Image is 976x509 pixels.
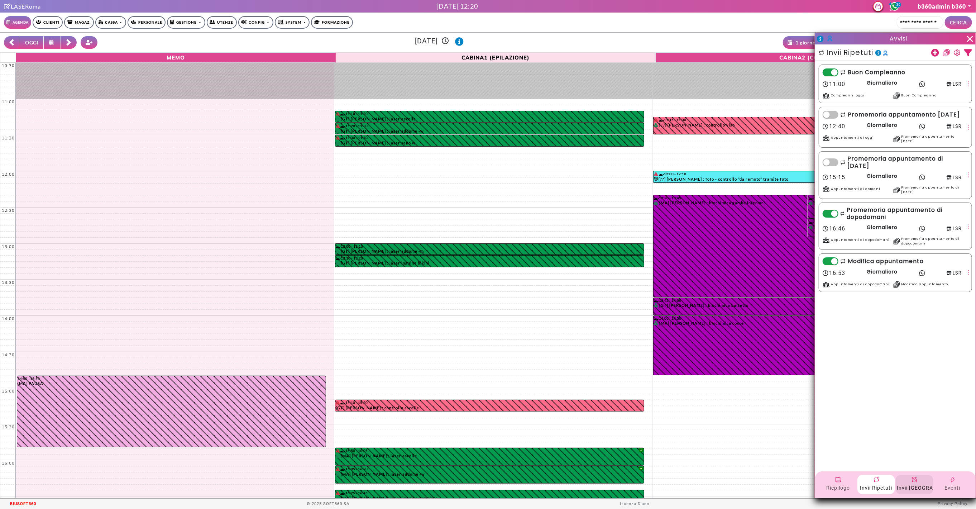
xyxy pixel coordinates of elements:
[4,4,11,9] i: Clicca per andare alla pagina di firma
[0,244,16,249] div: 13:00
[311,16,353,29] a: Formazione
[901,134,962,144] span: Promemoria appuntamento [DATE]
[336,491,340,495] i: Il cliente ha degli insoluti
[336,124,340,128] i: Il cliente ha degli insoluti
[809,224,962,231] div: [GT] [PERSON_NAME] : biochimica ascelle
[823,206,962,221] div: Promemoria appuntamento di dopodomani
[20,36,44,49] button: OGGI
[947,269,962,277] div: LSR
[336,129,341,133] i: PAGATO
[809,201,814,205] i: PAGATO
[867,173,898,182] span: Giornaliero
[336,261,644,267] div: [GT] [PERSON_NAME] : laser inguine bikini
[33,16,63,29] a: Clienti
[18,381,325,386] div: [MA] PAUSA
[654,123,659,127] i: PAGATO
[336,249,644,255] div: [GT] [PERSON_NAME] : laser addome -m
[918,3,972,10] a: b360admin b360
[897,483,932,493] div: Invii [GEOGRAPHIC_DATA]
[81,36,98,49] button: Crea nuovo contatto rapido
[654,172,658,176] i: Il cliente ha degli insoluti
[654,177,659,181] i: Categoria cliente: Diamante
[823,122,845,131] div: 12:40
[4,16,31,29] a: Agenda
[654,196,962,200] div: 12:20 - 13:45
[336,453,644,460] div: [MA] [PERSON_NAME] : laser ascelle
[965,223,972,229] button: more
[823,155,962,170] div: Promemoria appuntamento di [DATE]
[336,467,644,471] div: 16:05 - 16:20
[0,352,16,357] div: 14:30
[338,53,654,61] span: CABINA1 (epilazione)
[821,483,856,493] div: Riepilogo
[823,111,962,119] div: Promemoria appuntamento [DATE]
[336,261,341,265] i: PAGATO
[654,321,962,328] div: [MA] [PERSON_NAME] : biochimica cosce
[18,53,334,61] span: Memo
[831,135,874,140] span: Appuntamenti di oggi
[336,124,644,128] div: 11:20 - 11:30
[867,80,898,89] span: Giornaliero
[336,454,341,458] i: PAGATO
[336,244,644,248] div: 13:00 - 13:10
[654,118,658,122] i: Il cliente ha degli insoluti
[901,93,937,98] span: Buon Compleanno
[336,491,644,495] div: 16:25 - 16:45
[945,16,972,29] button: CERCA
[654,316,962,320] div: 14:00 - 14:50
[901,282,948,287] span: Modifica appuntamento
[947,122,962,131] div: LSR
[0,135,16,141] div: 11:30
[831,238,890,242] span: Appuntamenti di dopodomani
[0,63,16,68] div: 10:30
[823,80,845,89] div: 11:00
[207,16,237,29] a: Utenze
[965,172,972,178] button: more
[919,224,925,233] span: whats-app
[620,501,650,506] a: Licenza D'uso
[336,116,644,122] div: [GT] [PERSON_NAME] : laser ascelle
[890,34,908,43] span: Avvisi
[859,483,894,493] div: Invii Ripetuti
[809,196,962,200] div: 12:20 - 12:40
[18,376,325,381] div: 14:50 - 15:50
[0,172,16,177] div: 12:00
[0,208,16,213] div: 12:30
[809,200,962,207] div: [GT] [PERSON_NAME] : biochimica inguine
[935,483,970,493] div: Eventi
[831,282,890,287] span: Appuntamenti di dopodomani
[128,16,166,29] a: Personale
[167,16,205,29] a: Gestione
[947,80,962,89] div: LSR
[654,123,962,129] div: [??] [PERSON_NAME] : controllo viso
[901,185,962,195] span: Promemoria appuntamento di [DATE]
[336,448,644,453] div: 15:50 - 16:05
[788,39,816,46] div: 1 giorno
[965,81,972,87] span: more
[919,122,925,131] span: whats-app
[823,257,962,265] div: Modifica appuntamento
[965,124,972,130] button: more
[336,129,644,134] div: [GT] [PERSON_NAME] : laser addome -w
[336,496,644,503] div: [MA] [PERSON_NAME] : laser inguine completo
[336,141,341,145] i: PAGATO
[336,256,644,260] div: 13:10 - 13:20
[336,112,340,115] i: Il cliente ha degli insoluti
[867,269,898,277] span: Giornaliero
[867,224,898,233] span: Giornaliero
[102,37,777,46] h3: [DATE]
[336,467,340,471] i: Il cliente ha degli insoluti
[654,303,659,307] i: PAGATO
[938,501,968,506] a: Privacy Policy
[0,389,16,394] div: 15:00
[965,270,972,276] button: more
[436,1,478,11] div: [DATE] 12:20
[901,237,962,246] span: Promemoria appuntamento di dopodomani
[654,177,962,182] div: [??] [PERSON_NAME] : foto - controllo *da remoto* tramite foto
[336,136,340,139] i: Il cliente ha degli insoluti
[654,303,962,310] div: [GT] [PERSON_NAME] : biochimica baffetto
[336,141,644,146] div: [GT] [PERSON_NAME] : laser seno w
